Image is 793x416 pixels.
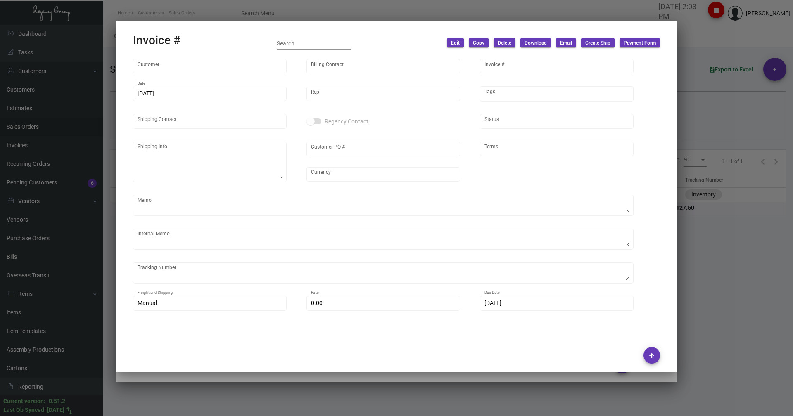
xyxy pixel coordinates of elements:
span: Download [525,40,547,47]
span: Copy [473,40,484,47]
button: Payment Form [620,38,660,47]
button: Edit [447,38,464,47]
button: Email [556,38,576,47]
span: Regency Contact [325,116,368,126]
span: Payment Form [624,40,656,47]
div: Last Qb Synced: [DATE] [3,406,64,414]
h2: Invoice # [133,33,180,47]
span: Email [560,40,572,47]
div: Current version: [3,397,45,406]
button: Create Ship [581,38,615,47]
button: Download [520,38,551,47]
span: Delete [498,40,511,47]
button: Copy [469,38,489,47]
button: Delete [494,38,515,47]
span: Create Ship [585,40,610,47]
span: Edit [451,40,460,47]
div: 0.51.2 [49,397,65,406]
span: Manual [138,300,157,306]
